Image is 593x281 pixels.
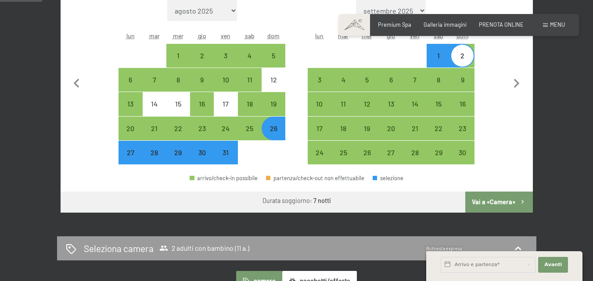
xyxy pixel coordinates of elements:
[190,44,214,68] div: arrivo/check-in possibile
[427,68,450,92] div: Sat Nov 08 2025
[355,117,379,140] div: arrivo/check-in possibile
[308,92,331,116] div: Mon Nov 10 2025
[214,141,237,164] div: Fri Oct 31 2025
[331,92,355,116] div: Tue Nov 11 2025
[404,125,426,147] div: 21
[143,117,166,140] div: arrivo/check-in possibile
[379,68,403,92] div: arrivo/check-in possibile
[215,52,237,74] div: 3
[119,117,142,140] div: Mon Oct 20 2025
[238,92,262,116] div: Sat Oct 18 2025
[356,100,378,122] div: 12
[355,141,379,164] div: arrivo/check-in possibile
[166,141,190,164] div: arrivo/check-in possibile
[143,92,166,116] div: arrivo/check-in non effettuabile
[119,100,141,122] div: 13
[379,141,403,164] div: Thu Nov 27 2025
[143,141,166,164] div: Tue Oct 28 2025
[119,68,142,92] div: arrivo/check-in possibile
[380,149,402,171] div: 27
[403,68,427,92] div: arrivo/check-in possibile
[427,44,450,68] div: arrivo/check-in possibile
[355,68,379,92] div: arrivo/check-in possibile
[428,100,449,122] div: 15
[262,100,284,122] div: 19
[427,141,450,164] div: Sat Nov 29 2025
[308,117,331,140] div: arrivo/check-in possibile
[379,92,403,116] div: arrivo/check-in possibile
[451,76,473,98] div: 9
[239,76,261,98] div: 11
[215,125,237,147] div: 24
[238,117,262,140] div: arrivo/check-in possibile
[428,76,449,98] div: 8
[238,44,262,68] div: arrivo/check-in possibile
[427,92,450,116] div: Sat Nov 15 2025
[262,196,331,205] div: Durata soggiorno:
[428,125,449,147] div: 22
[450,44,474,68] div: Sun Nov 02 2025
[262,44,285,68] div: Sun Oct 05 2025
[119,92,142,116] div: arrivo/check-in possibile
[355,141,379,164] div: Wed Nov 26 2025
[332,125,354,147] div: 18
[198,32,206,39] abbr: giovedì
[190,92,214,116] div: Thu Oct 16 2025
[262,68,285,92] div: Sun Oct 12 2025
[308,68,331,92] div: arrivo/check-in possibile
[427,92,450,116] div: arrivo/check-in possibile
[239,52,261,74] div: 4
[221,32,230,39] abbr: venerdì
[149,32,160,39] abbr: martedì
[465,192,532,213] button: Vai a «Camera»
[159,244,249,253] span: 2 adulti con bambino (11 a.)
[143,68,166,92] div: arrivo/check-in possibile
[331,117,355,140] div: Tue Nov 18 2025
[238,44,262,68] div: Sat Oct 04 2025
[426,246,462,251] span: Richiesta express
[190,141,214,164] div: Thu Oct 30 2025
[404,149,426,171] div: 28
[308,92,331,116] div: arrivo/check-in possibile
[403,92,427,116] div: arrivo/check-in possibile
[403,141,427,164] div: arrivo/check-in possibile
[167,149,189,171] div: 29
[356,149,378,171] div: 26
[544,261,562,268] span: Avanti
[166,68,190,92] div: Wed Oct 08 2025
[451,52,473,74] div: 2
[167,100,189,122] div: 15
[238,92,262,116] div: arrivo/check-in possibile
[404,100,426,122] div: 14
[338,32,349,39] abbr: martedì
[309,76,331,98] div: 3
[450,44,474,68] div: arrivo/check-in possibile
[238,68,262,92] div: Sat Oct 11 2025
[262,117,285,140] div: arrivo/check-in possibile
[403,141,427,164] div: Fri Nov 28 2025
[450,117,474,140] div: Sun Nov 23 2025
[166,92,190,116] div: Wed Oct 15 2025
[190,44,214,68] div: Thu Oct 02 2025
[143,68,166,92] div: Tue Oct 07 2025
[379,117,403,140] div: Thu Nov 20 2025
[166,117,190,140] div: Wed Oct 22 2025
[215,149,237,171] div: 31
[238,117,262,140] div: Sat Oct 25 2025
[309,149,331,171] div: 24
[191,52,213,74] div: 2
[450,92,474,116] div: Sun Nov 16 2025
[379,92,403,116] div: Thu Nov 13 2025
[308,141,331,164] div: arrivo/check-in possibile
[190,141,214,164] div: arrivo/check-in possibile
[266,175,364,181] div: partenza/check-out non effettuabile
[191,100,213,122] div: 16
[313,197,331,204] b: 7 notti
[450,141,474,164] div: Sun Nov 30 2025
[190,117,214,140] div: arrivo/check-in possibile
[373,175,403,181] div: selezione
[403,68,427,92] div: Fri Nov 07 2025
[167,125,189,147] div: 22
[309,100,331,122] div: 10
[239,125,261,147] div: 25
